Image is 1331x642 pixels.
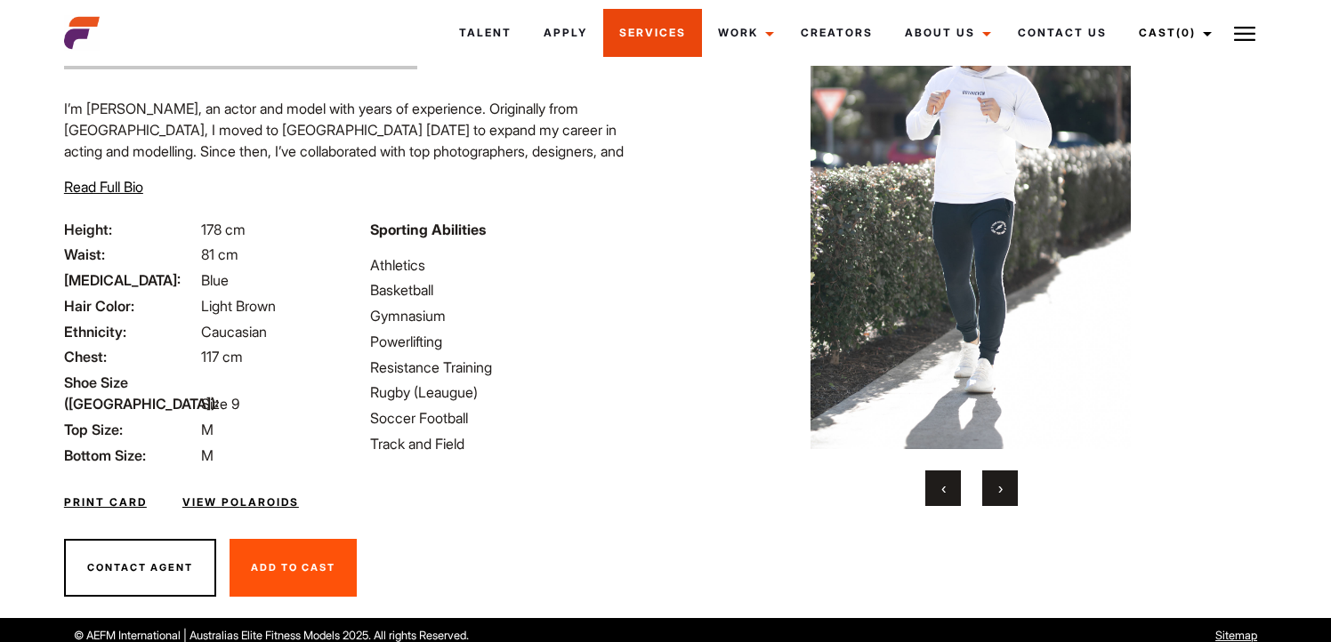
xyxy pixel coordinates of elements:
li: Gymnasium [370,305,655,326]
img: Burger icon [1234,23,1255,44]
span: Light Brown [201,297,276,315]
span: M [201,421,214,438]
span: Top Size: [64,419,198,440]
span: Next [998,479,1003,497]
span: Caucasian [201,323,267,341]
span: 178 cm [201,221,246,238]
span: [MEDICAL_DATA]: [64,269,198,291]
strong: Sporting Abilities [370,221,486,238]
img: cropped-aefm-brand-fav-22-square.png [64,15,100,51]
span: M [201,446,214,464]
a: Cast(0) [1123,9,1222,57]
a: Work [702,9,785,57]
span: Read Full Bio [64,178,143,196]
li: Resistance Training [370,357,655,378]
li: Rugby (Leaugue) [370,381,655,403]
span: Size 9 [201,395,239,413]
a: Sitemap [1215,629,1257,642]
li: Soccer Football [370,407,655,429]
span: Shoe Size ([GEOGRAPHIC_DATA]): [64,372,198,414]
span: Blue [201,271,229,289]
a: Services [603,9,702,57]
a: View Polaroids [182,494,299,510]
button: Add To Cast [230,539,357,598]
span: Chest: [64,346,198,367]
a: Apply [528,9,603,57]
span: Ethnicity: [64,321,198,342]
a: Creators [785,9,889,57]
span: (0) [1176,26,1196,39]
p: I’m [PERSON_NAME], an actor and model with years of experience. Originally from [GEOGRAPHIC_DATA]... [64,98,655,226]
li: Basketball [370,279,655,301]
a: Print Card [64,494,147,510]
button: Read Full Bio [64,176,143,197]
a: Talent [443,9,528,57]
button: Contact Agent [64,539,216,598]
li: Powerlifting [370,331,655,352]
li: Athletics [370,254,655,276]
span: Height: [64,219,198,240]
a: About Us [889,9,1002,57]
span: 117 cm [201,348,243,365]
span: Add To Cast [251,561,335,574]
span: 81 cm [201,245,238,263]
a: Contact Us [1002,9,1123,57]
span: Waist: [64,244,198,265]
span: Bottom Size: [64,445,198,466]
li: Track and Field [370,433,655,454]
span: Hair Color: [64,295,198,317]
span: Previous [941,479,946,497]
